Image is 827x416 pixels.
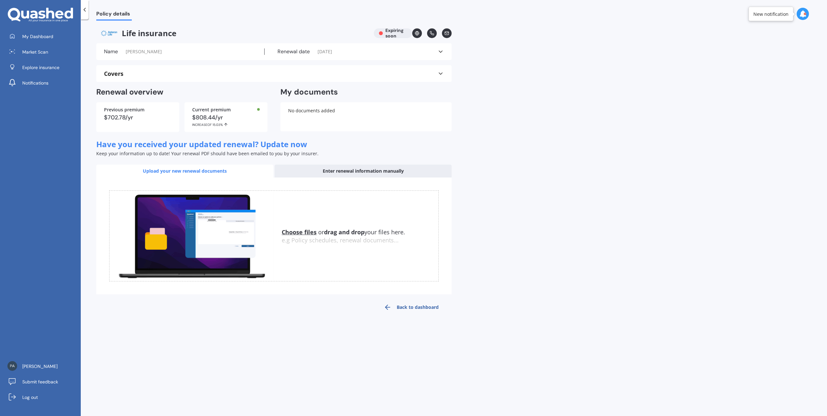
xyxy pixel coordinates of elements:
[280,102,452,131] div: No documents added
[753,11,789,17] div: New notification
[5,46,81,58] a: Market Scan
[22,33,53,40] span: My Dashboard
[104,115,172,120] div: $702.78/yr
[96,28,369,38] span: Life insurance
[96,165,273,178] div: Upload your new renewal documents
[5,76,81,89] a: Notifications
[22,363,58,370] span: [PERSON_NAME]
[277,48,310,55] label: Renewal date
[96,87,267,97] h2: Renewal overview
[275,165,452,178] div: Enter renewal information manually
[5,30,81,43] a: My Dashboard
[282,228,317,236] u: Choose files
[192,123,213,127] span: INCREASE OF
[22,379,58,385] span: Submit feedback
[110,191,274,281] img: upload.de96410c8ce839c3fdd5.gif
[5,360,81,373] a: [PERSON_NAME]
[96,28,122,38] img: Asteron.png
[324,228,364,236] b: drag and drop
[282,237,438,244] div: e.g Policy schedules, renewal documents...
[96,150,319,157] span: Keep your information up to date! Your renewal PDF should have been emailed to you by your insurer.
[5,61,81,74] a: Explore insurance
[104,70,444,77] div: Covers
[104,48,118,55] label: Name
[126,48,162,55] span: [PERSON_NAME]
[96,11,132,19] span: Policy details
[280,87,338,97] h2: My documents
[22,394,38,401] span: Log out
[22,49,48,55] span: Market Scan
[7,361,17,371] img: c07da36bc97cad8e169f70c944ab7bd3
[104,107,172,112] div: Previous premium
[5,375,81,388] a: Submit feedback
[213,123,223,127] span: 15.03%
[5,391,81,404] a: Log out
[22,64,59,71] span: Explore insurance
[96,139,307,149] span: Have you received your updated renewal? Update now
[192,107,260,112] div: Current premium
[192,115,260,127] div: $808.44/yr
[282,228,405,236] span: or your files here.
[318,48,332,55] span: [DATE]
[371,299,452,315] a: Back to dashboard
[22,80,48,86] span: Notifications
